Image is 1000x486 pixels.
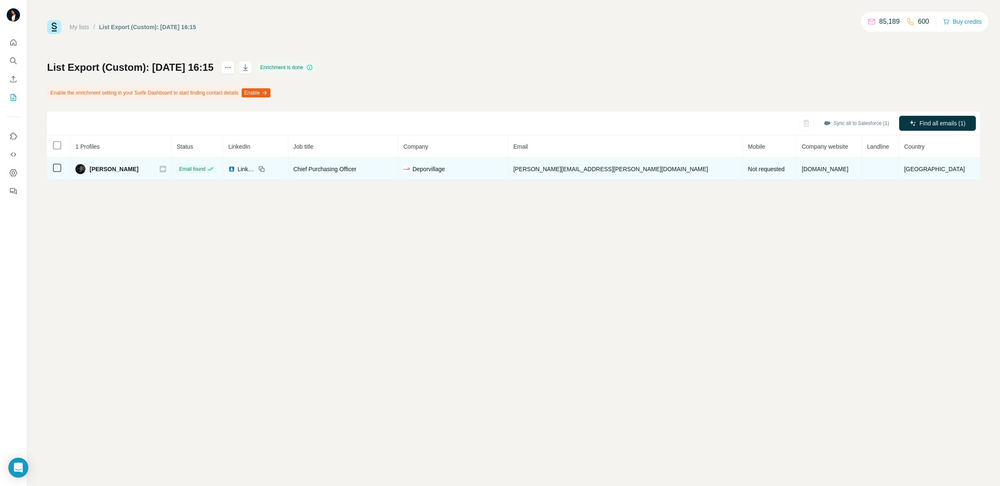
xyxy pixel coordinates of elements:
span: Country [904,143,925,150]
span: Company website [802,143,848,150]
span: Chief Purchasing Officer [293,166,356,172]
button: Buy credits [943,16,982,27]
div: Enrichment is done [258,62,316,72]
img: company-logo [403,166,410,172]
button: Find all emails (1) [899,116,976,131]
button: My lists [7,90,20,105]
span: Not requested [748,166,785,172]
button: Sync all to Salesforce (1) [818,117,895,130]
h1: List Export (Custom): [DATE] 16:15 [47,61,214,74]
span: Landline [867,143,889,150]
p: 85,189 [879,17,900,27]
span: [PERSON_NAME][EMAIL_ADDRESS][PERSON_NAME][DOMAIN_NAME] [513,166,708,172]
span: LinkedIn [237,165,256,173]
span: Email found [179,165,205,173]
div: Open Intercom Messenger [8,458,28,478]
li: / [93,23,95,31]
button: Use Surfe API [7,147,20,162]
img: Surfe Logo [47,20,61,34]
span: 1 Profiles [75,143,100,150]
button: Use Surfe on LinkedIn [7,129,20,144]
img: Avatar [75,164,85,174]
a: My lists [70,24,89,30]
button: actions [221,61,235,74]
button: Search [7,53,20,68]
span: Job title [293,143,313,150]
span: Deporvillage [412,165,445,173]
img: Avatar [7,8,20,22]
button: Feedback [7,184,20,199]
span: Company [403,143,428,150]
button: Dashboard [7,165,20,180]
button: Quick start [7,35,20,50]
span: Mobile [748,143,765,150]
div: List Export (Custom): [DATE] 16:15 [99,23,196,31]
span: [PERSON_NAME] [90,165,138,173]
span: LinkedIn [228,143,250,150]
span: [GEOGRAPHIC_DATA] [904,166,965,172]
button: Enable [242,88,270,97]
p: 600 [918,17,929,27]
span: Status [177,143,193,150]
span: [DOMAIN_NAME] [802,166,848,172]
img: LinkedIn logo [228,166,235,172]
span: Email [513,143,528,150]
button: Enrich CSV [7,72,20,87]
div: Enable the enrichment setting in your Surfe Dashboard to start finding contact details [47,86,272,100]
span: Find all emails (1) [920,119,965,127]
